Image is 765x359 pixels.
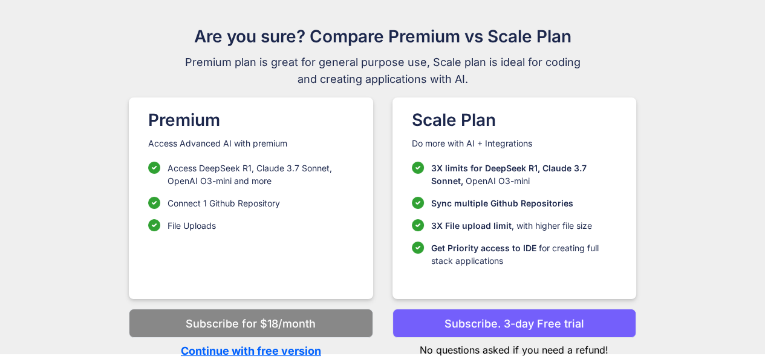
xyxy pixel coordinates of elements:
[148,137,353,150] p: Access Advanced AI with premium
[431,162,617,187] p: OpenAI O3-mini
[431,242,617,267] p: for creating full stack applications
[431,220,512,231] span: 3X File upload limit
[412,107,617,133] h1: Scale Plan
[444,315,584,332] p: Subscribe. 3-day Free trial
[412,162,424,174] img: checklist
[180,54,586,88] span: Premium plan is great for general purpose use, Scale plan is ideal for coding and creating applic...
[431,243,536,253] span: Get Priority access to IDE
[129,309,373,338] button: Subscribe for $18/month
[168,197,280,209] p: Connect 1 Github Repository
[148,219,160,231] img: checklist
[392,309,636,338] button: Subscribe. 3-day Free trial
[186,315,316,332] p: Subscribe for $18/month
[148,197,160,209] img: checklist
[412,219,424,231] img: checklist
[148,107,353,133] h1: Premium
[180,24,586,49] h1: Are you sure? Compare Premium vs Scale Plan
[412,197,424,209] img: checklist
[431,219,592,232] p: , with higher file size
[431,163,587,186] span: 3X limits for DeepSeek R1, Claude 3.7 Sonnet,
[129,343,373,359] p: Continue with free version
[431,197,573,209] p: Sync multiple Github Repositories
[148,162,160,174] img: checklist
[168,162,353,187] p: Access DeepSeek R1, Claude 3.7 Sonnet, OpenAI O3-mini and more
[168,219,216,232] p: File Uploads
[412,242,424,254] img: checklist
[412,137,617,150] p: Do more with AI + Integrations
[392,338,636,357] p: No questions asked if you need a refund!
